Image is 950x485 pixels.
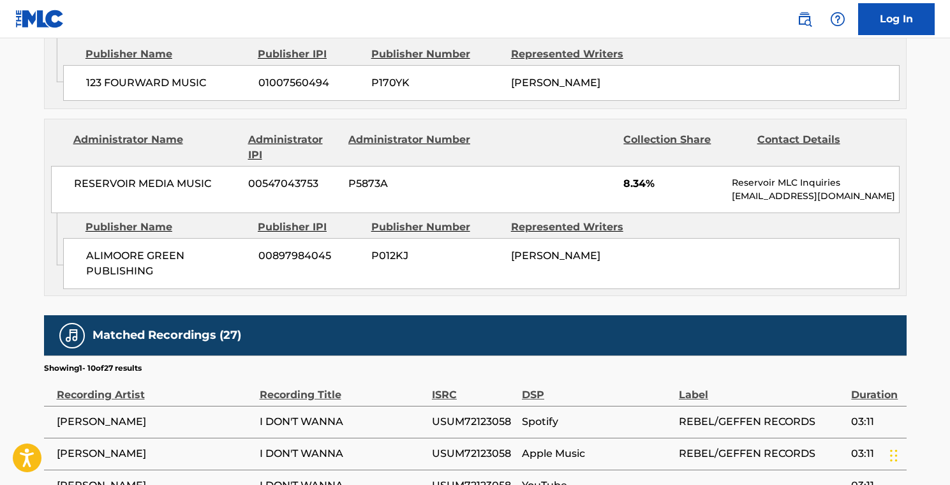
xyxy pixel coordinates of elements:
span: [PERSON_NAME] [57,446,253,461]
div: Publisher Number [371,220,501,235]
div: Administrator Name [73,132,239,163]
span: 03:11 [851,414,900,429]
span: Spotify [522,414,672,429]
span: [PERSON_NAME] [511,250,600,262]
span: 123 FOURWARD MUSIC [86,75,249,91]
p: [EMAIL_ADDRESS][DOMAIN_NAME] [732,190,898,203]
div: Recording Artist [57,374,253,403]
div: Label [679,374,845,403]
div: DSP [522,374,672,403]
div: Administrator IPI [248,132,339,163]
span: REBEL/GEFFEN RECORDS [679,446,845,461]
div: Collection Share [623,132,747,163]
span: RESERVOIR MEDIA MUSIC [74,176,239,191]
span: [PERSON_NAME] [57,414,253,429]
span: I DON'T WANNA [260,446,426,461]
img: search [797,11,812,27]
p: Showing 1 - 10 of 27 results [44,362,142,374]
span: REBEL/GEFFEN RECORDS [679,414,845,429]
span: 03:11 [851,446,900,461]
span: ALIMOORE GREEN PUBLISHING [86,248,249,279]
span: 01007560494 [258,75,362,91]
span: Apple Music [522,446,672,461]
h5: Matched Recordings (27) [93,328,241,343]
div: Publisher Number [371,47,501,62]
span: P170YK [371,75,501,91]
span: 00897984045 [258,248,362,264]
div: Administrator Number [348,132,472,163]
div: Recording Title [260,374,426,403]
a: Public Search [792,6,817,32]
iframe: Chat Widget [886,424,950,485]
div: Represented Writers [511,220,641,235]
div: Publisher IPI [258,220,362,235]
span: P5873A [348,176,472,191]
a: Log In [858,3,935,35]
span: 00547043753 [248,176,339,191]
span: USUM72123058 [432,414,516,429]
div: Help [825,6,850,32]
div: Contact Details [757,132,881,163]
div: Publisher Name [85,220,248,235]
span: [PERSON_NAME] [511,77,600,89]
div: ISRC [432,374,516,403]
div: Publisher Name [85,47,248,62]
div: Publisher IPI [258,47,362,62]
span: 8.34% [623,176,722,191]
div: Represented Writers [511,47,641,62]
img: Matched Recordings [64,328,80,343]
span: P012KJ [371,248,501,264]
img: MLC Logo [15,10,64,28]
div: Duration [851,374,900,403]
span: I DON'T WANNA [260,414,426,429]
div: Drag [890,436,898,475]
span: USUM72123058 [432,446,516,461]
p: Reservoir MLC Inquiries [732,176,898,190]
img: help [830,11,845,27]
